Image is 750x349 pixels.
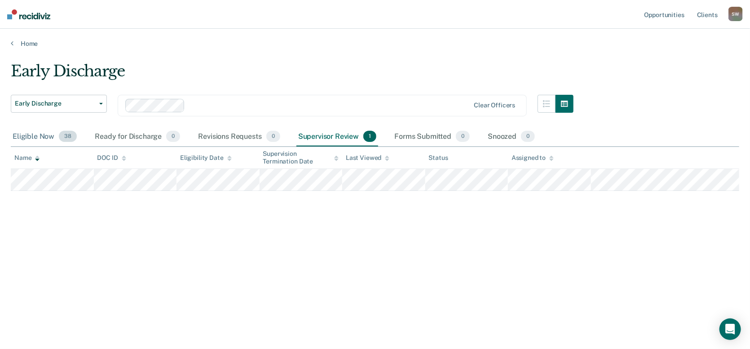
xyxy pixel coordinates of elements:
span: Early Discharge [15,100,96,107]
span: 38 [59,131,77,142]
div: Supervisor Review1 [296,127,379,147]
div: Status [429,154,448,162]
div: Revisions Requests0 [196,127,282,147]
div: Snoozed0 [486,127,537,147]
span: 0 [456,131,470,142]
div: Eligibility Date [180,154,232,162]
div: Ready for Discharge0 [93,127,182,147]
img: Recidiviz [7,9,50,19]
div: Assigned to [512,154,554,162]
div: Open Intercom Messenger [719,318,741,340]
button: SW [728,7,743,21]
a: Home [11,40,739,48]
span: 1 [363,131,376,142]
span: 0 [166,131,180,142]
div: Early Discharge [11,62,574,88]
div: Last Viewed [346,154,389,162]
div: Clear officers [474,102,515,109]
span: 0 [266,131,280,142]
div: Supervision Termination Date [263,150,339,165]
div: Eligible Now38 [11,127,79,147]
div: S W [728,7,743,21]
span: 0 [521,131,535,142]
div: Name [14,154,40,162]
div: Forms Submitted0 [393,127,472,147]
div: DOC ID [97,154,126,162]
button: Early Discharge [11,95,107,113]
